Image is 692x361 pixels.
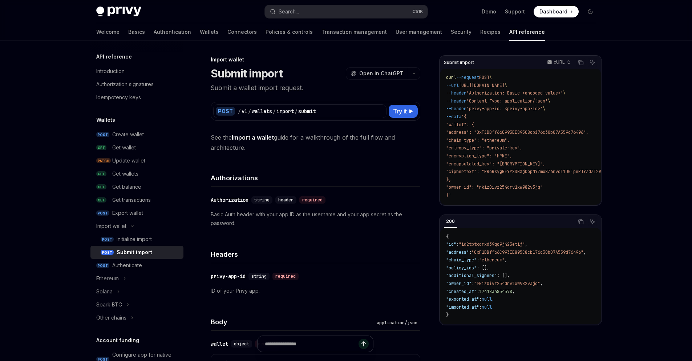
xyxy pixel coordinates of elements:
p: cURL [554,59,565,65]
div: v1 [242,108,247,115]
span: PATCH [96,158,111,164]
a: Connectors [227,23,257,41]
div: Authorization [211,196,248,204]
button: Toggle Solana section [90,285,183,298]
span: Dashboard [539,8,567,15]
img: dark logo [96,7,141,17]
a: GETGet balance [90,180,183,193]
span: \ [489,75,492,80]
span: "imported_at" [446,304,479,310]
span: GET [96,197,106,203]
span: : [], [497,273,510,278]
a: Dashboard [534,6,579,17]
a: GETGet wallet [90,141,183,154]
span: POST [101,237,114,242]
span: "owner_id" [446,281,472,286]
div: POST [216,107,235,116]
span: \ [505,83,507,88]
span: null [482,304,492,310]
span: \ [543,106,545,112]
button: Ask AI [588,58,597,67]
span: POST [479,75,489,80]
span: "exported_at" [446,296,479,302]
a: Demo [482,8,496,15]
span: --data [446,114,461,120]
div: Introduction [96,67,125,76]
div: Solana [96,287,113,296]
h5: Wallets [96,116,115,124]
span: : [477,257,479,263]
div: / [295,108,298,115]
div: submit [298,108,316,115]
span: GET [96,171,106,177]
a: Transaction management [321,23,387,41]
span: "address": "0xF1DBff66C993EE895C8cb176c30b07A559d76496", [446,129,588,135]
div: Authenticate [112,261,142,270]
span: --header [446,106,466,112]
div: Spark BTC [96,300,122,309]
span: string [254,197,270,203]
div: / [248,108,251,115]
p: ID of your Privy app. [211,286,420,295]
span: "owner_id": "rkiz0ivz254drv1xw982v3jq" [446,184,543,190]
span: --header [446,98,466,104]
span: 'Authorization: Basic <encoded-value>' [466,90,563,96]
button: Toggle dark mode [584,6,596,17]
a: Policies & controls [266,23,313,41]
span: "chain_type" [446,257,477,263]
span: "additional_signers" [446,273,497,278]
span: : [477,289,479,294]
span: Ctrl K [412,9,423,15]
span: "chain_type": "ethereum", [446,137,510,143]
a: Support [505,8,525,15]
a: GETGet wallets [90,167,183,180]
div: Search... [279,7,299,16]
button: cURL [543,56,574,69]
h4: Body [211,317,374,327]
span: --header [446,90,466,96]
span: \ [548,98,550,104]
span: '{ [461,114,466,120]
input: Ask a question... [265,336,359,352]
span: "rkiz0ivz254drv1xw982v3jq" [474,281,540,286]
a: GETGet transactions [90,193,183,206]
span: }' [446,192,451,198]
span: "encryption_type": "HPKE", [446,153,512,159]
h5: API reference [96,52,132,61]
div: Import wallet [96,222,126,230]
p: Basic Auth header with your app ID as the username and your app secret as the password. [211,210,420,228]
button: Try it [389,105,418,118]
a: POSTExport wallet [90,206,183,220]
span: header [278,197,294,203]
a: Authorization signatures [90,78,183,91]
span: GET [96,184,106,190]
span: , [540,281,543,286]
div: Submit import [117,248,152,257]
a: POSTCreate wallet [90,128,183,141]
button: Open search [265,5,428,18]
span: "policy_ids" [446,265,477,271]
span: null [482,296,492,302]
div: 200 [444,217,457,226]
span: : [456,241,459,247]
button: Toggle Import wallet section [90,220,183,233]
span: "wallet": { [446,122,474,128]
button: Ask AI [588,217,597,226]
span: "address" [446,249,469,255]
span: See the guide for a walkthrough of the full flow and architecture. [211,132,420,153]
span: --request [456,75,479,80]
span: : [472,281,474,286]
button: Toggle Spark BTC section [90,298,183,311]
div: Authorization signatures [96,80,154,89]
div: required [299,196,325,204]
span: "0xF1DBff66C993EE895C8cb176c30b07A559d76496" [472,249,583,255]
span: , [583,249,586,255]
button: Toggle Ethereum section [90,272,183,285]
a: POSTSubmit import [90,246,183,259]
span: POST [101,250,114,255]
span: GET [96,145,106,151]
a: Introduction [90,65,183,78]
span: , [505,257,507,263]
span: --url [446,83,459,88]
div: / [273,108,276,115]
